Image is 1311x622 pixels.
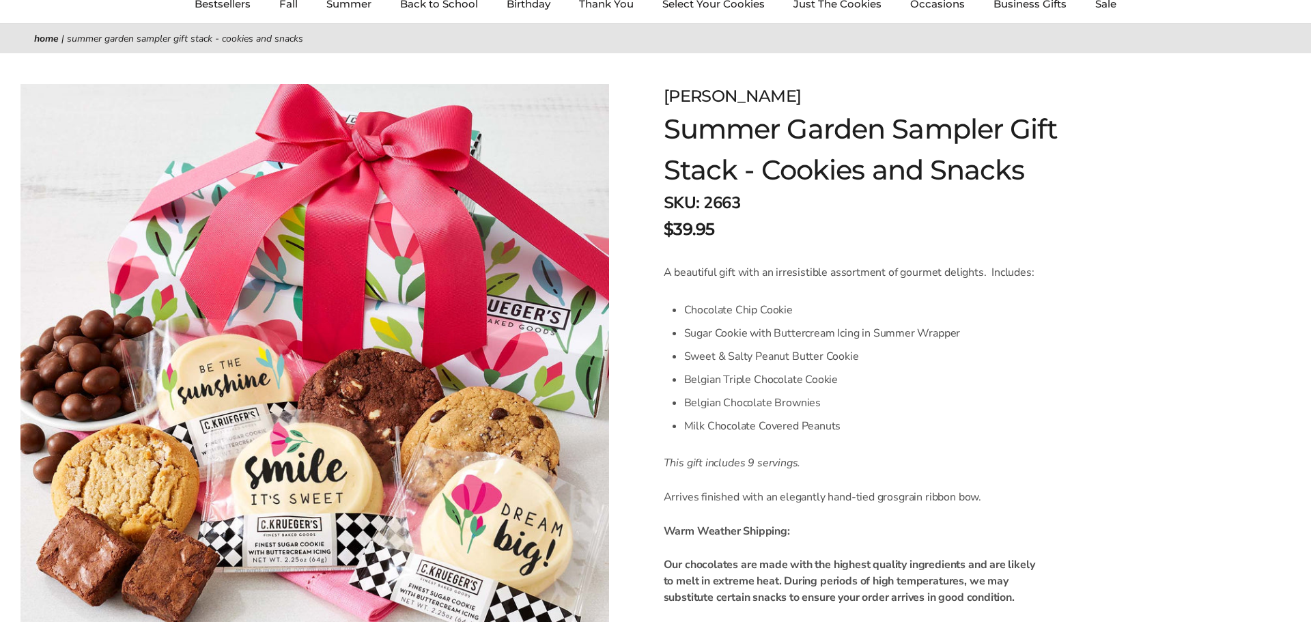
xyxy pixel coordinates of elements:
[684,322,1037,345] li: Sugar Cookie with Buttercream Icing in Summer Wrapper
[664,489,1037,505] p: Arrives finished with an elegantly hand-tied grosgrain ribbon bow.
[664,109,1099,190] h1: Summer Garden Sampler Gift Stack - Cookies and Snacks
[684,345,1037,368] li: Sweet & Salty Peanut Butter Cookie
[664,264,1037,281] p: A beautiful gift with an irresistible assortment of gourmet delights. Includes:
[684,298,1037,322] li: Chocolate Chip Cookie
[703,192,740,214] span: 2663
[664,192,700,214] strong: SKU:
[61,32,64,45] span: |
[664,84,1099,109] div: [PERSON_NAME]
[684,368,1037,391] li: Belgian Triple Chocolate Cookie
[664,455,801,470] em: This gift includes 9 servings.
[34,32,59,45] a: Home
[684,414,1037,438] li: Milk Chocolate Covered Peanuts
[34,31,1277,46] nav: breadcrumbs
[67,32,303,45] span: Summer Garden Sampler Gift Stack - Cookies and Snacks
[664,557,1035,605] b: Our chocolates are made with the highest quality ingredients and are likely to melt in extreme he...
[664,524,790,539] b: Warm Weather Shipping:
[664,217,715,242] span: $39.95
[684,391,1037,414] li: Belgian Chocolate Brownies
